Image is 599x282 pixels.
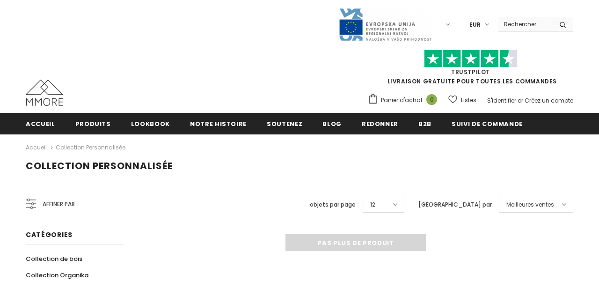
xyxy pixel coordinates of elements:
[451,68,490,76] a: TrustPilot
[448,92,476,108] a: Listes
[43,199,75,209] span: Affiner par
[418,113,431,134] a: B2B
[310,200,356,209] label: objets par page
[26,142,47,153] a: Accueil
[487,96,516,104] a: S'identifier
[498,17,552,31] input: Search Site
[26,159,173,172] span: Collection personnalisée
[131,119,170,128] span: Lookbook
[26,119,55,128] span: Accueil
[362,119,398,128] span: Redonner
[26,271,88,280] span: Collection Organika
[26,230,73,239] span: Catégories
[469,20,481,30] span: EUR
[338,7,432,42] img: Javni Razpis
[518,96,523,104] span: or
[26,80,63,106] img: Cas MMORE
[368,54,573,85] span: LIVRAISON GRATUITE POUR TOUTES LES COMMANDES
[322,119,342,128] span: Blog
[452,113,523,134] a: Suivi de commande
[525,96,573,104] a: Créez un compte
[75,119,111,128] span: Produits
[75,113,111,134] a: Produits
[267,119,302,128] span: soutenez
[26,254,82,263] span: Collection de bois
[26,251,82,267] a: Collection de bois
[131,113,170,134] a: Lookbook
[426,94,437,105] span: 0
[322,113,342,134] a: Blog
[452,119,523,128] span: Suivi de commande
[190,119,247,128] span: Notre histoire
[338,20,432,28] a: Javni Razpis
[506,200,554,209] span: Meilleures ventes
[461,96,476,105] span: Listes
[26,113,55,134] a: Accueil
[381,96,423,105] span: Panier d'achat
[56,143,125,151] a: Collection personnalisée
[424,50,518,68] img: Faites confiance aux étoiles pilotes
[370,200,375,209] span: 12
[267,113,302,134] a: soutenez
[418,200,492,209] label: [GEOGRAPHIC_DATA] par
[418,119,431,128] span: B2B
[190,113,247,134] a: Notre histoire
[368,93,442,107] a: Panier d'achat 0
[362,113,398,134] a: Redonner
